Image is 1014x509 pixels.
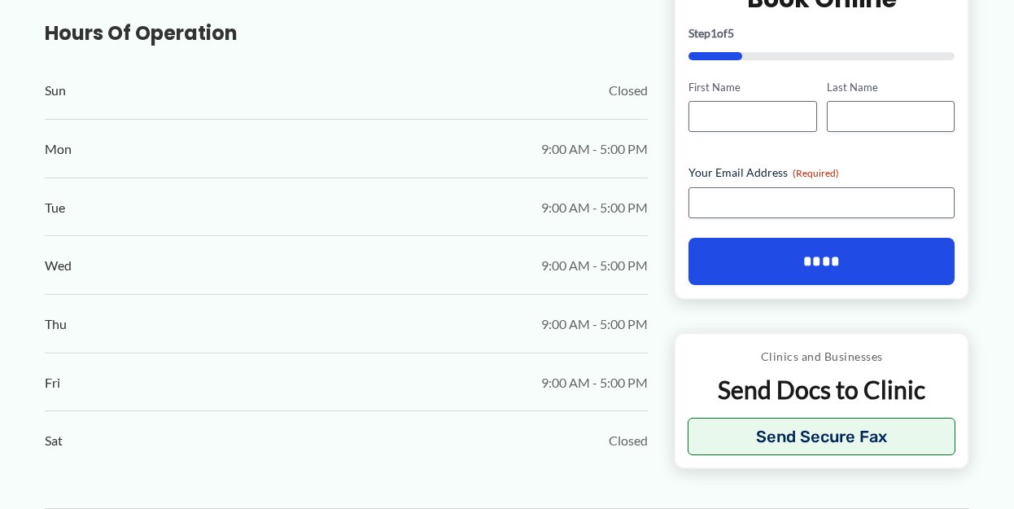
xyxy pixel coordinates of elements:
[541,137,648,161] span: 9:00 AM - 5:00 PM
[728,25,734,39] span: 5
[541,195,648,220] span: 9:00 AM - 5:00 PM
[45,371,60,395] span: Fri
[688,79,816,94] label: First Name
[609,78,648,103] span: Closed
[45,312,67,336] span: Thu
[688,418,955,455] button: Send Secure Fax
[45,253,72,278] span: Wed
[688,346,955,367] p: Clinics and Businesses
[688,27,955,38] p: Step of
[710,25,717,39] span: 1
[45,137,72,161] span: Mon
[45,428,63,453] span: Sat
[541,312,648,336] span: 9:00 AM - 5:00 PM
[45,195,65,220] span: Tue
[609,428,648,453] span: Closed
[45,20,648,46] h3: Hours of Operation
[541,253,648,278] span: 9:00 AM - 5:00 PM
[541,371,648,395] span: 9:00 AM - 5:00 PM
[827,79,955,94] label: Last Name
[688,374,955,406] p: Send Docs to Clinic
[45,78,66,103] span: Sun
[688,165,955,181] label: Your Email Address
[793,167,839,179] span: (Required)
